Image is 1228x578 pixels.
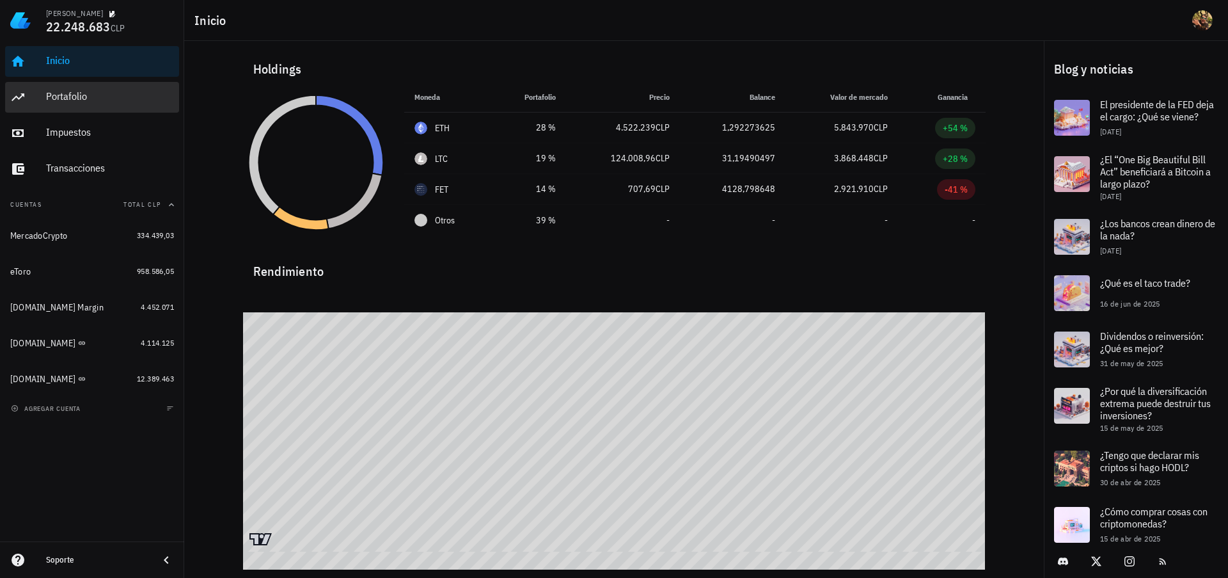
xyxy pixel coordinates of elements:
span: 16 de jun de 2025 [1100,299,1160,309]
span: [DATE] [1100,246,1121,255]
span: Total CLP [123,200,161,209]
span: 4.114.125 [141,338,174,348]
span: Dividendos o reinversión: ¿Qué es mejor? [1100,330,1204,355]
div: Inicio [46,54,174,67]
div: [DOMAIN_NAME] [10,338,75,349]
div: 4128,798648 [690,182,775,196]
div: +28 % [943,152,968,165]
div: eToro [10,266,31,277]
div: Portafolio [46,90,174,102]
span: 31 de may de 2025 [1100,358,1163,368]
a: Impuestos [5,118,179,149]
span: 3.868.448 [834,152,874,164]
span: 334.439,03 [137,230,174,240]
span: ¿Tengo que declarar mis criptos si hago HODL? [1100,449,1199,474]
div: LTC-icon [414,152,427,165]
a: Portafolio [5,82,179,113]
div: LTC [435,152,448,165]
span: - [772,214,775,226]
div: 31,19490497 [690,152,775,165]
a: [DOMAIN_NAME] Margin 4.452.071 [5,292,179,323]
div: Impuestos [46,126,174,138]
div: avatar [1192,10,1213,31]
div: [DOMAIN_NAME] [10,374,75,385]
div: MercadoCrypto [10,230,67,241]
span: ¿Por qué la diversificación extrema puede destruir tus inversiones? [1100,385,1211,422]
span: CLP [656,183,670,195]
span: Ganancia [938,92,975,102]
span: El presidente de la FED deja el cargo: ¿Qué se viene? [1100,98,1214,123]
span: ¿Qué es el taco trade? [1100,277,1190,289]
span: 707,69 [628,183,656,195]
span: 15 de abr de 2025 [1100,534,1161,543]
div: [DOMAIN_NAME] Margin [10,302,104,313]
div: [PERSON_NAME] [46,8,103,19]
div: 1,292273625 [690,121,775,134]
a: Dividendos o reinversión: ¿Qué es mejor? 31 de may de 2025 [1044,321,1228,378]
th: Portafolio [491,82,566,113]
div: FET-icon [414,183,427,196]
a: ¿Cómo comprar cosas con criptomonedas? 15 de abr de 2025 [1044,497,1228,553]
span: ¿Los bancos crean dinero de la nada? [1100,217,1215,242]
span: 4.522.239 [616,122,656,133]
a: Inicio [5,46,179,77]
th: Balance [680,82,785,113]
a: Transacciones [5,154,179,184]
span: Otros [435,214,455,227]
span: CLP [874,152,888,164]
a: El presidente de la FED deja el cargo: ¿Qué se viene? [DATE] [1044,90,1228,146]
a: [DOMAIN_NAME] 4.114.125 [5,328,179,358]
div: Rendimiento [243,251,986,282]
a: ¿Qué es el taco trade? 16 de jun de 2025 [1044,265,1228,321]
div: Soporte [46,555,148,565]
span: [DATE] [1100,127,1121,136]
div: Transacciones [46,162,174,174]
div: FET [435,183,449,196]
th: Moneda [404,82,492,113]
a: ¿El “One Big Beautiful Bill Act” beneficiará a Bitcoin a largo plazo? [DATE] [1044,146,1228,209]
span: - [885,214,888,226]
span: CLP [656,122,670,133]
div: Blog y noticias [1044,49,1228,90]
span: [DATE] [1100,191,1121,201]
span: CLP [656,152,670,164]
div: Holdings [243,49,986,90]
div: 14 % [501,182,556,196]
div: ETH [435,122,450,134]
a: ¿Tengo que declarar mis criptos si hago HODL? 30 de abr de 2025 [1044,440,1228,497]
h1: Inicio [194,10,232,31]
span: CLP [111,22,125,34]
div: 19 % [501,152,556,165]
div: -41 % [945,183,968,196]
span: agregar cuenta [13,405,81,413]
div: +54 % [943,122,968,134]
span: 2.921.910 [834,183,874,195]
img: LedgiFi [10,10,31,31]
span: 12.389.463 [137,374,174,383]
a: [DOMAIN_NAME] 12.389.463 [5,364,179,394]
span: 22.248.683 [46,18,111,35]
div: 28 % [501,121,556,134]
a: MercadoCrypto 334.439,03 [5,220,179,251]
button: CuentasTotal CLP [5,189,179,220]
span: ¿Cómo comprar cosas con criptomonedas? [1100,505,1208,530]
span: - [666,214,670,226]
span: 958.586,05 [137,266,174,276]
span: CLP [874,183,888,195]
span: 15 de may de 2025 [1100,423,1163,433]
span: 124.008,96 [611,152,656,164]
span: CLP [874,122,888,133]
button: agregar cuenta [8,402,86,415]
th: Precio [566,82,680,113]
a: eToro 958.586,05 [5,256,179,287]
div: ETH-icon [414,122,427,134]
a: Charting by TradingView [249,533,272,545]
span: 4.452.071 [141,302,174,312]
span: - [972,214,975,226]
th: Valor de mercado [785,82,897,113]
span: 30 de abr de 2025 [1100,478,1161,487]
a: ¿Por qué la diversificación extrema puede destruir tus inversiones? 15 de may de 2025 [1044,378,1228,440]
span: 5.843.970 [834,122,874,133]
a: ¿Los bancos crean dinero de la nada? [DATE] [1044,209,1228,265]
span: ¿El “One Big Beautiful Bill Act” beneficiará a Bitcoin a largo plazo? [1100,153,1211,190]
